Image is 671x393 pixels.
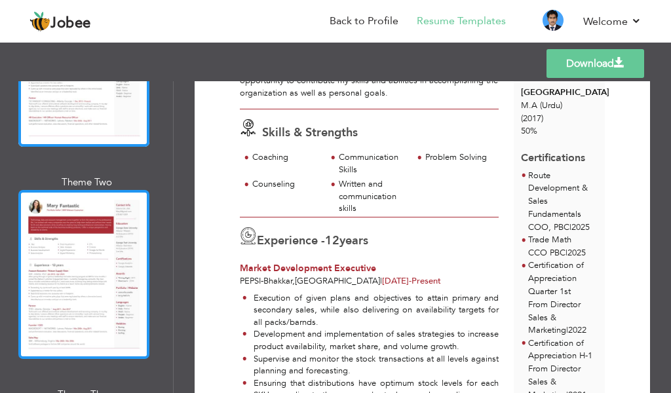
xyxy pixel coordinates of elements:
[566,247,567,259] span: |
[583,14,642,29] a: Welcome
[521,141,585,166] span: Certifications
[50,16,91,31] span: Jobee
[528,170,588,220] span: Route Development & Sales Fundamentals
[528,247,598,260] p: CCO PBC 2025
[263,275,292,287] span: Bhakkar
[252,178,318,191] div: Counseling
[566,324,568,336] span: |
[240,63,499,100] div: To work hard with a dynamic organization that provides an opportunity to contribute my skills and...
[382,275,441,287] span: Present
[262,124,358,141] span: Skills & Strengths
[528,337,592,362] span: Certification of Appreciation H-1
[569,221,571,233] span: |
[417,14,506,29] a: Resume Templates
[242,328,499,352] li: Development and implementation of sales strategies to increase product availability, market share...
[339,178,405,215] div: Written and communication skills
[330,14,398,29] a: Back to Profile
[325,233,368,250] label: years
[240,262,376,274] span: Market Development Executive
[29,11,91,32] a: Jobee
[528,299,598,337] p: From Director Sales & Marketing 2022
[521,100,562,111] span: M.A (Urdu)
[240,275,261,287] span: PEPSI
[528,259,584,297] span: Certification of Appreciation Quarter 1st
[528,234,571,246] span: Trade Math
[29,11,50,32] img: jobee.io
[382,275,412,287] span: [DATE]
[252,151,318,164] div: Coaching
[295,275,380,287] span: [GEOGRAPHIC_DATA]
[242,292,499,329] li: Execution of given plans and objectives to attain primary and secondary sales, while also deliver...
[380,275,382,287] span: |
[292,275,295,287] span: ,
[543,10,564,31] img: Profile Img
[528,221,598,234] p: COO, PBC 2025
[521,113,543,124] span: (2017)
[425,151,491,164] div: Problem Solving
[242,353,499,377] li: Supervise and monitor the stock transactions at all levels against planning and forecasting.
[257,233,325,249] span: Experience -
[339,151,405,176] div: Communication Skills
[409,275,412,287] span: -
[325,233,339,249] span: 12
[521,125,537,137] span: 50%
[21,176,152,189] div: Theme Two
[261,275,263,287] span: -
[521,86,598,99] div: [GEOGRAPHIC_DATA]
[546,49,644,78] a: Download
